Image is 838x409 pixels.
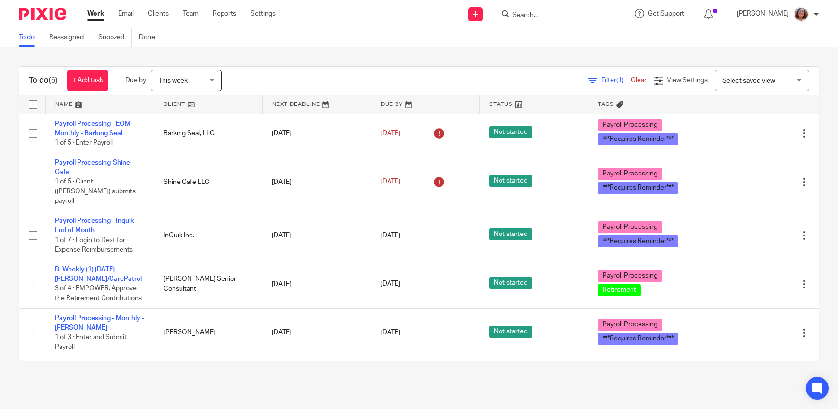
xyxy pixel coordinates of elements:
td: Shine Cafe LLC [154,153,263,211]
span: Payroll Processing [598,221,662,233]
td: [DATE] [262,153,371,211]
a: To do [19,28,42,47]
td: [DATE] [262,211,371,260]
span: 1 of 5 · Enter Payroll [55,139,113,146]
span: Payroll Processing [598,168,662,180]
a: Settings [251,9,276,18]
a: Work [87,9,104,18]
td: [DATE] [262,357,371,405]
span: View Settings [667,77,708,84]
a: Clear [631,77,647,84]
td: InQuik Inc. [154,211,263,260]
td: [PERSON_NAME] Senior Consultant [154,260,263,308]
td: [DATE] [262,260,371,308]
a: Reports [213,9,236,18]
span: Not started [489,326,532,338]
a: Payroll Processing-Shine Cafe [55,159,130,175]
img: LB%20Reg%20Headshot%208-2-23.jpg [794,7,809,22]
td: [PERSON_NAME] [154,308,263,357]
a: Snoozed [98,28,132,47]
span: Select saved view [722,78,775,84]
input: Search [511,11,596,20]
span: 3 of 4 · EMPOWER: Approve the Retirement Contributions [55,286,142,302]
a: Bi-Weekly (1) [DATE]- [PERSON_NAME]/CarePatrol [55,266,142,282]
span: 1 of 7 · Login to Dext for Expense Reimbursements [55,237,133,253]
span: [DATE] [380,329,400,336]
span: 1 of 3 · Enter and Submit Payroll [55,334,127,351]
span: [DATE] [380,130,400,137]
span: 1 of 5 · Client ([PERSON_NAME]) submits payroll [55,179,136,205]
a: Payroll Processing - Inquik - End of Month [55,218,138,234]
span: This week [158,78,188,84]
a: Clients [148,9,169,18]
span: Payroll Processing [598,319,662,331]
span: Payroll Processing [598,270,662,282]
span: Not started [489,126,532,138]
a: Reassigned [49,28,91,47]
span: [DATE] [380,179,400,185]
td: [DATE] [262,308,371,357]
a: + Add task [67,70,108,91]
p: [PERSON_NAME] [737,9,789,18]
a: Team [183,9,199,18]
img: Pixie [19,8,66,20]
span: Not started [489,277,532,289]
h1: To do [29,76,58,86]
span: Get Support [648,10,684,17]
span: Retirement [598,284,641,296]
a: Email [118,9,134,18]
td: DOGtor B Relief LLC [154,357,263,405]
span: (1) [616,77,624,84]
span: [DATE] [380,281,400,287]
a: Payroll Processing - Monthly - [PERSON_NAME] [55,315,144,331]
span: Tags [598,102,614,107]
span: [DATE] [380,232,400,239]
span: Not started [489,175,532,187]
span: Payroll Processing [598,119,662,131]
span: Not started [489,228,532,240]
span: (6) [49,77,58,84]
p: Due by [125,76,146,85]
a: Payroll Processing - EOM-Monthly - Barking Seal [55,121,133,137]
td: [DATE] [262,114,371,153]
span: Filter [601,77,631,84]
td: Barking Seal, LLC [154,114,263,153]
a: Done [139,28,162,47]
